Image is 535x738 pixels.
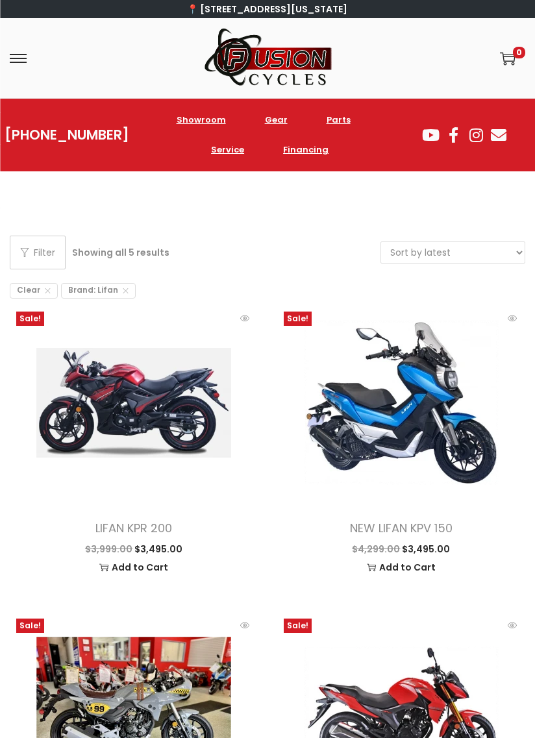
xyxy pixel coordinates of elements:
span: Clear [10,283,58,299]
a: [PHONE_NUMBER] [5,126,129,144]
img: Woostify mobile logo [203,28,332,88]
span: $ [134,543,140,556]
nav: Menu [134,105,400,165]
span: Brand: Lifan [61,283,136,299]
p: Showing all 5 results [72,243,169,262]
span: Quick View [499,612,525,638]
select: Shop order [381,242,525,263]
a: Add to Cart [19,558,248,576]
span: Quick View [232,612,258,638]
span: 3,495.00 [402,543,450,556]
a: NEW LIFAN KPV 150 [350,520,453,536]
a: Showroom [164,105,239,135]
a: Parts [314,105,364,135]
a: Financing [270,135,342,165]
a: Service [198,135,257,165]
a: 0 [500,51,516,66]
span: Quick View [232,305,258,331]
a: LIFAN KPR 200 [95,520,172,536]
a: 📍 [STREET_ADDRESS][US_STATE] [187,3,347,16]
span: Quick View [499,305,525,331]
span: 3,495.00 [134,543,182,556]
span: 4,299.00 [352,543,400,556]
span: $ [85,543,91,556]
a: Gear [252,105,301,135]
span: 3,999.00 [85,543,132,556]
span: $ [402,543,408,556]
a: Add to Cart [287,558,516,576]
span: $ [352,543,358,556]
button: Filter [10,236,66,269]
